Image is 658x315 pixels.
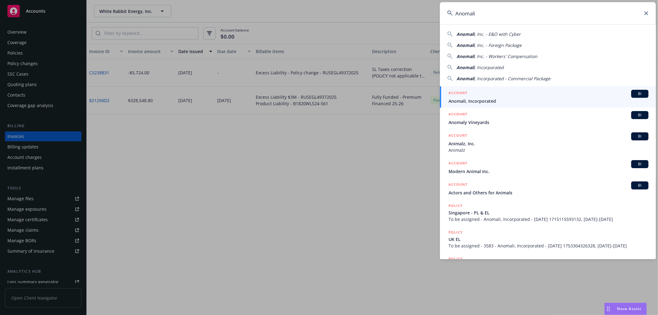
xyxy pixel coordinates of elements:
span: Anomali, Incorporated [449,98,648,104]
span: Nova Assist [617,306,642,311]
span: Anomali [457,53,474,59]
span: BI [634,112,646,118]
h5: ACCOUNT [449,160,467,168]
span: BI [634,91,646,97]
a: ACCOUNTBIAnimalz, Inc.Animalz [440,129,656,157]
span: Anomali [457,31,474,37]
span: BI [634,161,646,167]
span: , Incorporated [474,64,504,70]
h5: ACCOUNT [449,111,467,118]
span: Actors and Others for Animals [449,189,648,196]
a: POLICYSingapore - PL & ELTo be assigned - Anomali, Incorporated - [DATE] 1715115593132, [DATE]-[D... [440,199,656,226]
a: ACCOUNTBIModern Animal Inc. [440,157,656,178]
span: Animalz [449,147,648,153]
span: To be assigned - Anomali, Incorporated - [DATE] 1715115593132, [DATE]-[DATE] [449,216,648,222]
h5: POLICY [449,203,463,209]
h5: ACCOUNT [449,181,467,189]
button: Nova Assist [604,303,647,315]
span: , Inc. - Workers' Compensation [474,53,537,59]
span: BI [634,183,646,188]
span: To be assigned - 3583 - Anomali, Incorporated - [DATE] 1753304326328, [DATE]-[DATE] [449,242,648,249]
span: Anomali [457,42,474,48]
h5: ACCOUNT [449,132,467,140]
h5: POLICY [449,256,463,262]
a: ACCOUNTBIActors and Others for Animals [440,178,656,199]
span: UK EL [449,236,648,242]
span: Modern Animal Inc. [449,168,648,175]
a: POLICY [440,252,656,279]
a: ACCOUNTBIAnomaly Vineyards [440,108,656,129]
h5: POLICY [449,229,463,235]
span: BI [634,134,646,139]
span: , Incorporated - Commercial Package [474,76,550,81]
div: Drag to move [605,303,612,315]
a: POLICYUK ELTo be assigned - 3583 - Anomali, Incorporated - [DATE] 1753304326328, [DATE]-[DATE] [440,226,656,252]
span: Singapore - PL & EL [449,209,648,216]
span: Anomali [457,64,474,70]
span: Anomali [457,76,474,81]
span: , Inc. - Foreign Package [474,42,522,48]
h5: ACCOUNT [449,90,467,97]
a: ACCOUNTBIAnomali, Incorporated [440,86,656,108]
input: Search... [440,2,656,24]
span: , Inc. - E&O with Cyber [474,31,521,37]
span: Animalz, Inc. [449,140,648,147]
span: Anomaly Vineyards [449,119,648,126]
